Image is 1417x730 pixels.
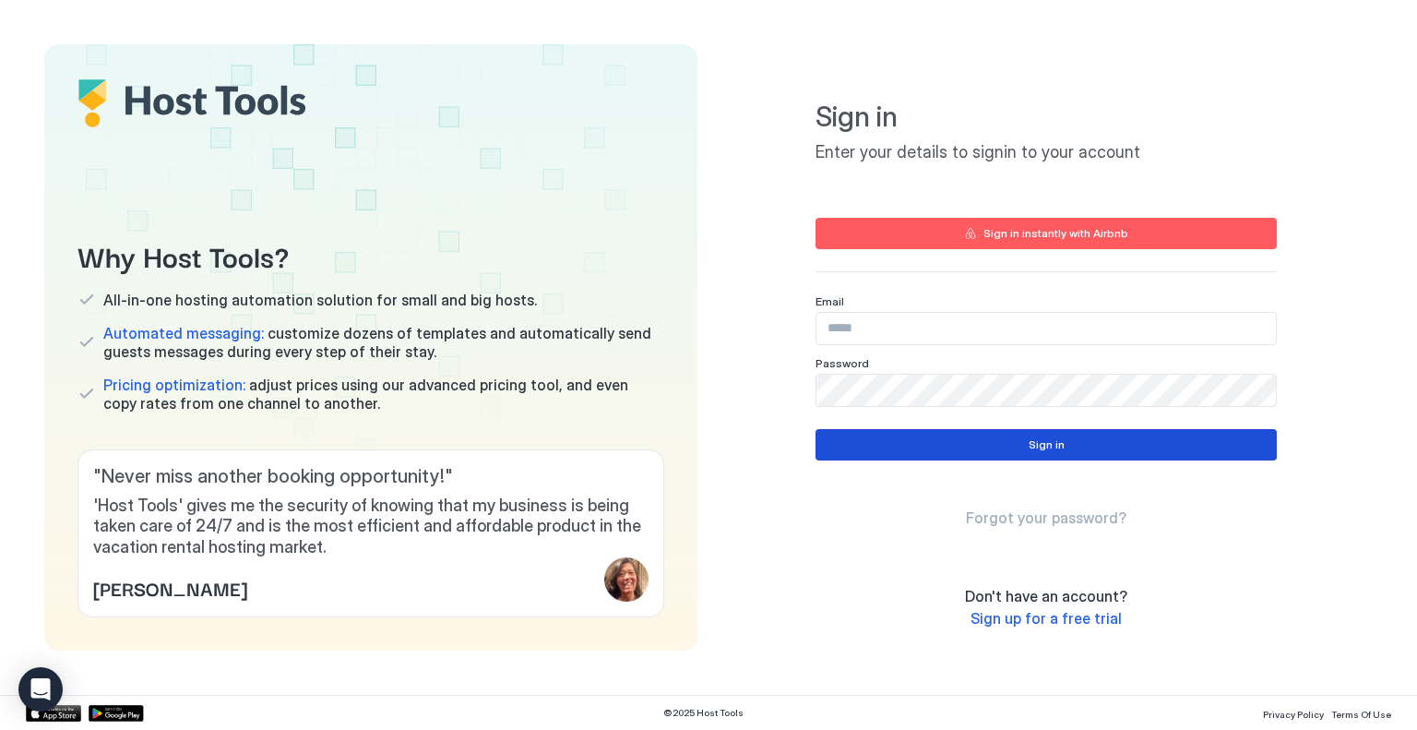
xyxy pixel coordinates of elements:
[103,324,664,361] span: customize dozens of templates and automatically send guests messages during every step of their s...
[816,294,844,308] span: Email
[816,375,1276,406] input: Input Field
[816,218,1277,249] button: Sign in instantly with Airbnb
[77,234,664,276] span: Why Host Tools?
[816,313,1276,344] input: Input Field
[604,557,649,602] div: profile
[816,100,1277,135] span: Sign in
[93,465,649,488] span: " Never miss another booking opportunity! "
[816,356,869,370] span: Password
[89,705,144,722] a: Google Play Store
[965,587,1127,605] span: Don't have an account?
[103,376,664,413] span: adjust prices using our advanced pricing tool, and even copy rates from one channel to another.
[1263,709,1324,720] span: Privacy Policy
[663,707,744,719] span: © 2025 Host Tools
[18,667,63,712] div: Open Intercom Messenger
[966,509,1126,528] a: Forgot your password?
[816,429,1277,461] button: Sign in
[93,496,649,558] span: 'Host Tools' gives me the security of knowing that my business is being taken care of 24/7 and is...
[103,376,245,394] span: Pricing optimization:
[983,225,1128,242] div: Sign in instantly with Airbnb
[970,609,1122,628] a: Sign up for a free trial
[1331,709,1391,720] span: Terms Of Use
[1263,703,1324,723] a: Privacy Policy
[93,574,247,602] span: [PERSON_NAME]
[103,291,537,309] span: All-in-one hosting automation solution for small and big hosts.
[103,324,264,342] span: Automated messaging:
[816,142,1277,163] span: Enter your details to signin to your account
[26,705,81,722] a: App Store
[1331,703,1391,723] a: Terms Of Use
[966,509,1126,527] span: Forgot your password?
[1029,437,1065,453] div: Sign in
